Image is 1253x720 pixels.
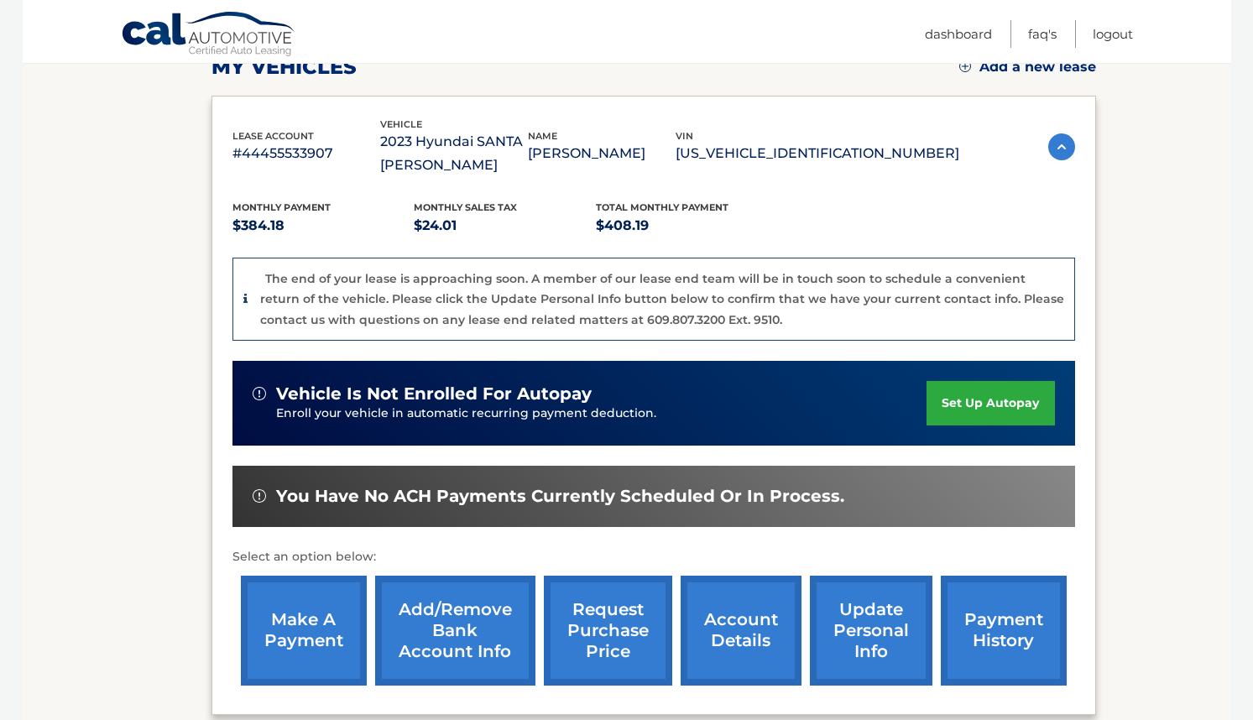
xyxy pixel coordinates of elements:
img: add.svg [959,60,971,72]
span: name [528,130,557,142]
span: vin [676,130,693,142]
a: Cal Automotive [121,11,297,60]
img: alert-white.svg [253,489,266,503]
a: Add a new lease [959,59,1096,76]
p: 2023 Hyundai SANTA [PERSON_NAME] [380,130,528,177]
p: #44455533907 [232,142,380,165]
p: Select an option below: [232,547,1075,567]
h2: my vehicles [211,55,357,80]
p: $384.18 [232,214,415,237]
a: FAQ's [1028,20,1057,48]
p: [PERSON_NAME] [528,142,676,165]
span: Monthly Payment [232,201,331,213]
a: account details [681,576,801,686]
p: Enroll your vehicle in automatic recurring payment deduction. [276,404,927,423]
p: [US_VEHICLE_IDENTIFICATION_NUMBER] [676,142,959,165]
a: make a payment [241,576,367,686]
a: Add/Remove bank account info [375,576,535,686]
span: lease account [232,130,314,142]
a: Dashboard [925,20,992,48]
span: You have no ACH payments currently scheduled or in process. [276,486,844,507]
a: update personal info [810,576,932,686]
span: Total Monthly Payment [596,201,728,213]
span: vehicle is not enrolled for autopay [276,383,592,404]
a: payment history [941,576,1067,686]
a: Logout [1093,20,1133,48]
img: accordion-active.svg [1048,133,1075,160]
a: request purchase price [544,576,672,686]
span: vehicle [380,118,422,130]
p: The end of your lease is approaching soon. A member of our lease end team will be in touch soon t... [260,271,1064,327]
a: set up autopay [927,381,1054,425]
p: $408.19 [596,214,778,237]
img: alert-white.svg [253,387,266,400]
p: $24.01 [414,214,596,237]
span: Monthly sales Tax [414,201,517,213]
